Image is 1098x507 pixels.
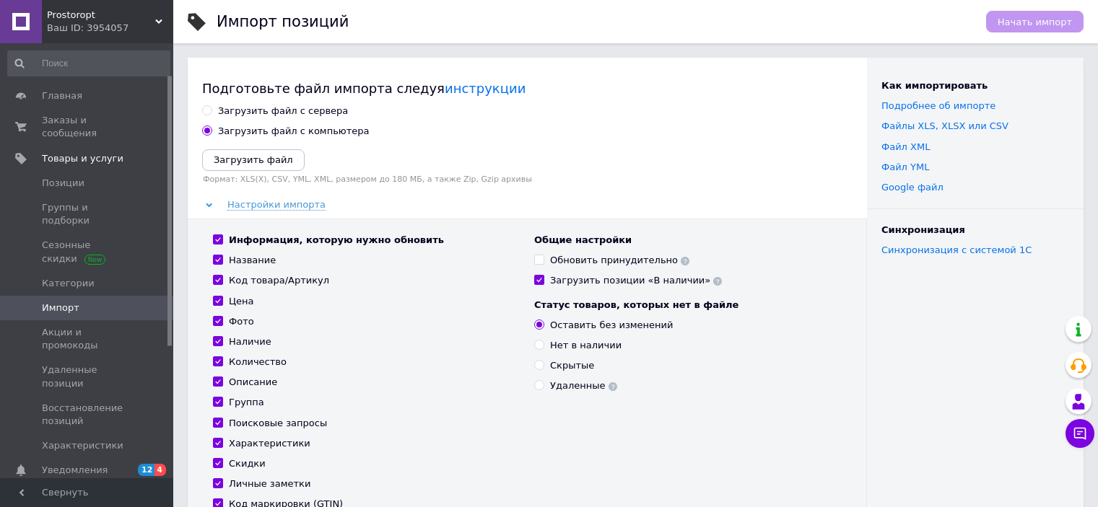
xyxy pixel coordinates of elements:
div: Фото [229,315,254,328]
a: Файл XML [881,141,930,152]
div: Нет в наличии [550,339,622,352]
span: 4 [154,464,166,476]
span: Заказы и сообщения [42,114,134,140]
div: Поисковые запросы [229,417,327,430]
div: Характеристики [229,437,310,450]
span: Prostoropt [47,9,155,22]
div: Описание [229,376,277,389]
div: Наличие [229,335,271,348]
div: Загрузить файл с сервера [218,105,348,118]
div: Цена [229,295,254,308]
div: Удаленные [550,379,617,392]
span: Удаленные позиции [42,363,134,389]
a: инструкции [445,81,526,96]
div: Код товара/Артикул [229,274,329,287]
span: Характеристики [42,439,123,452]
div: Личные заметки [229,477,310,490]
span: Товары и услуги [42,152,123,165]
h1: Импорт позиций [217,13,349,30]
span: Уведомления [42,464,108,477]
span: Восстановление позиций [42,402,134,428]
span: Позиции [42,177,84,190]
div: Загрузить позиции «В наличии» [550,274,722,287]
div: Загрузить файл с компьютера [218,125,370,138]
div: Как импортировать [881,79,1069,92]
div: Количество [229,356,287,369]
div: Общие настройки [534,234,841,247]
div: Скидки [229,457,266,470]
a: Google файл [881,182,944,193]
div: Подготовьте файл импорта следуя [202,79,853,97]
div: Ваш ID: 3954057 [47,22,173,35]
span: Импорт [42,301,79,314]
span: Группы и подборки [42,201,134,227]
div: Синхронизация [881,224,1069,237]
a: Файлы ХLS, XLSX или CSV [881,120,1008,131]
div: Оставить без изменений [550,319,674,332]
span: 12 [138,464,154,476]
a: Синхронизация с системой 1С [881,244,1032,255]
button: Чат с покупателем [1066,419,1094,448]
div: Информация, которую нужно обновить [229,234,444,247]
a: Файл YML [881,162,929,172]
label: Формат: XLS(X), CSV, YML, XML, размером до 180 МБ, а также Zip, Gzip архивы [202,175,853,184]
span: Главная [42,89,82,102]
div: Группа [229,396,264,409]
div: Скрытые [550,359,594,372]
input: Поиск [7,50,170,76]
a: Подробнее об импорте [881,100,995,111]
span: Акции и промокоды [42,326,134,352]
div: Статус товаров, которых нет в файле [534,299,841,312]
div: Обновить принудительно [550,254,689,267]
i: Загрузить файл [214,154,293,165]
span: Настройки импорта [227,199,326,211]
span: Категории [42,277,95,290]
button: Загрузить файл [202,149,305,171]
div: Название [229,254,276,267]
span: Сезонные скидки [42,239,134,265]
